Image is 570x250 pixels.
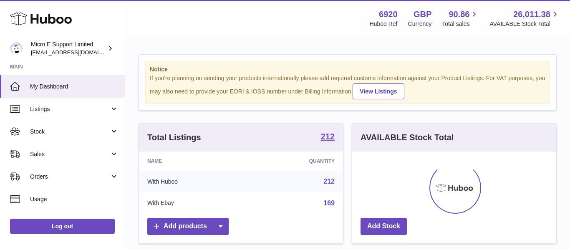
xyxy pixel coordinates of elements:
div: Currency [408,20,432,28]
a: 26,011.38 AVAILABLE Stock Total [489,9,560,28]
span: Total sales [442,20,479,28]
span: Sales [30,150,110,158]
td: With Huboo [139,171,247,192]
strong: 6920 [379,9,398,20]
strong: 212 [321,132,335,141]
th: Quantity [247,152,343,171]
a: Add Stock [361,218,407,235]
span: AVAILABLE Stock Total [489,20,560,28]
a: Add products [147,218,229,235]
img: contact@micropcsupport.com [10,42,23,55]
a: Log out [10,219,115,234]
th: Name [139,152,247,171]
a: View Listings [353,83,404,99]
span: Listings [30,105,110,113]
a: 212 [321,132,335,142]
h3: AVAILABLE Stock Total [361,132,454,143]
div: Micro E Support Limited [31,40,106,56]
a: 212 [323,178,335,185]
h3: Total Listings [147,132,201,143]
span: 26,011.38 [513,9,550,20]
span: Usage [30,195,119,203]
span: My Dashboard [30,83,119,91]
strong: GBP [414,9,431,20]
strong: Notice [150,66,545,73]
span: [EMAIL_ADDRESS][DOMAIN_NAME] [31,49,123,56]
a: 90.86 Total sales [442,9,479,28]
span: Stock [30,128,110,136]
span: Orders [30,173,110,181]
td: With Ebay [139,192,247,214]
div: If you're planning on sending your products internationally please add required customs informati... [150,74,545,99]
span: 90.86 [449,9,469,20]
a: 169 [323,199,335,207]
div: Huboo Ref [370,20,398,28]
